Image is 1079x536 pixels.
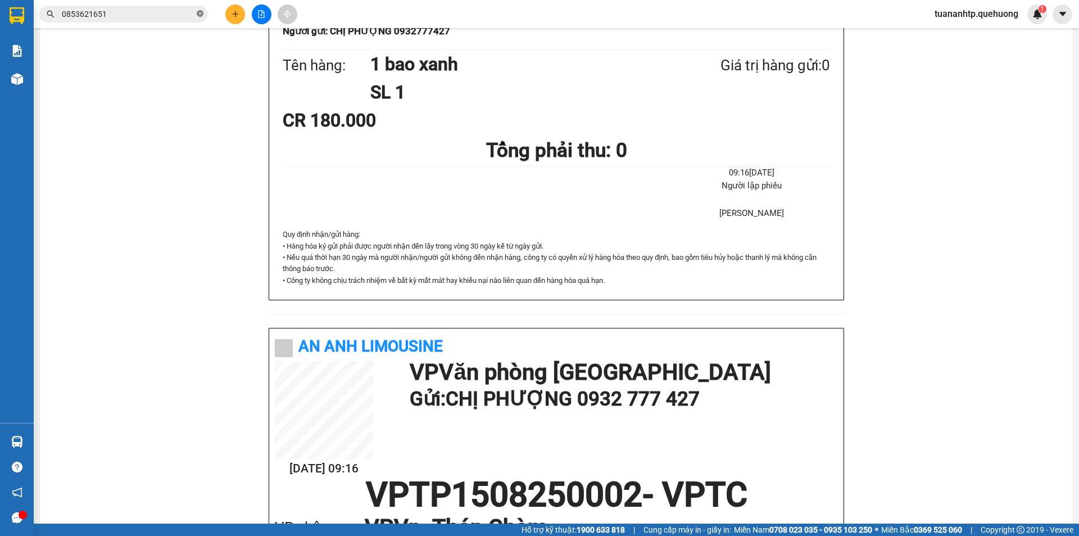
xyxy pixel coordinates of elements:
span: Miền Bắc [881,524,962,536]
li: Người lập phiếu [673,179,830,193]
img: logo-vxr [10,7,24,24]
span: ⚪️ [875,528,878,532]
span: close-circle [197,10,203,17]
span: 1 [1040,5,1044,13]
button: plus [225,4,245,24]
button: caret-down [1053,4,1072,24]
button: file-add [252,4,271,24]
span: close-circle [197,9,203,20]
span: tuananhtp.quehuong [926,7,1027,21]
span: Cung cấp máy in - giấy in: [643,524,731,536]
span: | [971,524,972,536]
h1: 1 bao xanh [370,50,666,78]
span: aim [283,10,291,18]
input: Tìm tên, số ĐT hoặc mã đơn [62,8,194,20]
span: Hỗ trợ kỹ thuật: [522,524,625,536]
b: Biên nhận gởi hàng hóa [72,16,108,108]
h2: [DATE] 09:16 [275,460,373,478]
span: question-circle [12,462,22,472]
span: plus [232,10,239,18]
span: copyright [1017,526,1024,534]
img: warehouse-icon [11,73,23,85]
h1: VPTP1508250002 - VPTC [275,478,838,512]
span: file-add [257,10,265,18]
span: message [12,512,22,523]
img: warehouse-icon [11,436,23,448]
span: notification [12,487,22,498]
li: [PERSON_NAME] [673,207,830,220]
div: Quy định nhận/gửi hàng : [283,229,830,286]
p: • Hàng hóa ký gửi phải được người nhận đến lấy trong vòng 30 ngày kể từ ngày gửi. [283,241,830,252]
div: CR 180.000 [283,106,463,134]
button: aim [278,4,297,24]
h1: Tổng phải thu: 0 [283,135,830,166]
li: 09:16[DATE] [673,166,830,180]
h1: Gửi: CHỊ PHƯỢNG 0932 777 427 [410,384,832,415]
span: search [47,10,55,18]
strong: 1900 633 818 [577,525,625,534]
b: An Anh Limousine [14,73,62,125]
sup: 1 [1039,5,1046,13]
b: Người gửi : CHỊ PHƯỢNG 0932777427 [283,25,450,37]
span: | [633,524,635,536]
span: Miền Nam [734,524,872,536]
img: icon-new-feature [1032,9,1042,19]
strong: 0369 525 060 [914,525,962,534]
span: caret-down [1058,9,1068,19]
p: • Nếu quá thời hạn 30 ngày mà người nhận/người gửi không đến nhận hàng, công ty có quyền xử lý hà... [283,252,830,275]
h1: SL 1 [370,78,666,106]
strong: 0708 023 035 - 0935 103 250 [769,525,872,534]
div: Tên hàng: [283,54,370,77]
p: • Công ty không chịu trách nhiệm về bất kỳ mất mát hay khiếu nại nào liên quan đến hàng hóa quá hạn. [283,275,830,286]
img: solution-icon [11,45,23,57]
b: An Anh Limousine [298,337,443,355]
h1: VP Văn phòng [GEOGRAPHIC_DATA] [410,361,832,384]
div: Giá trị hàng gửi: 0 [666,54,830,77]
